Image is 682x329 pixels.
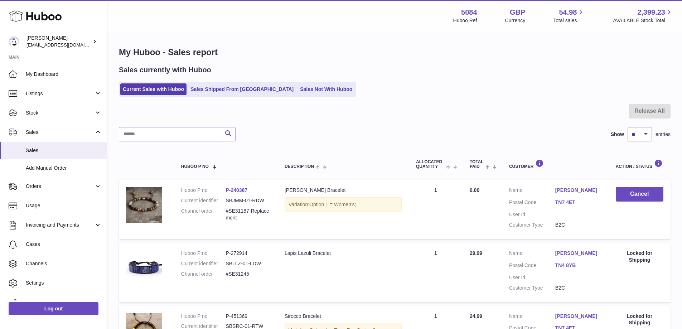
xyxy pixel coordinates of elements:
div: Locked for Shipping [616,313,663,326]
span: ALLOCATED Quantity [416,160,444,169]
a: Current Sales with Huboo [120,83,187,95]
dd: SBLLZ-01-LDW [226,260,270,267]
div: Huboo Ref [453,17,477,24]
a: 54.98 Total sales [553,8,585,24]
dd: SBJMM-01-RDW [226,197,270,204]
td: 1 [409,180,463,239]
div: Currency [505,17,526,24]
a: [PERSON_NAME] [555,250,601,257]
a: 2,399.23 AVAILABLE Stock Total [613,8,673,24]
span: Sales [26,129,94,136]
dt: Customer Type [509,285,555,291]
img: product-image-1459123386.jpg [126,187,162,223]
span: Channels [26,260,102,267]
span: Add Manual Order [26,165,102,171]
span: 0.00 [470,187,479,193]
span: Cases [26,241,102,248]
span: My Dashboard [26,71,102,78]
span: Total paid [470,160,484,169]
a: TN7 4ET [555,199,601,206]
span: Settings [26,280,102,286]
a: Log out [9,302,98,315]
span: Option 1 = Women's; [309,202,356,207]
dd: B2C [555,222,601,228]
dd: B2C [555,285,601,291]
dt: Postal Code [509,199,555,208]
dt: User Id [509,274,555,281]
span: Stock [26,110,94,116]
span: [EMAIL_ADDRESS][DOMAIN_NAME] [26,42,105,48]
div: Action / Status [616,159,663,169]
dt: Huboo P no [181,313,226,320]
dd: #SE31245 [226,271,270,277]
button: Cancel [616,187,663,202]
img: product-image-1411888774.jpg [126,250,162,286]
span: Sales [26,147,102,154]
dd: #SE31187-Replacement [226,208,270,221]
a: P-240387 [226,187,247,193]
div: Customer [509,159,601,169]
dt: Current identifier [181,260,226,267]
label: Show [611,131,624,138]
dt: Current identifier [181,197,226,204]
span: Listings [26,90,94,97]
span: Returns [26,299,102,306]
a: [PERSON_NAME] [555,313,601,320]
span: 54.98 [559,8,577,17]
span: Total sales [553,17,585,24]
a: Sales Not With Huboo [298,83,355,95]
a: TN4 8YB [555,262,601,269]
span: entries [656,131,671,138]
div: Sirocco Bracelet [285,313,402,320]
span: Usage [26,202,102,209]
dt: Channel order [181,271,226,277]
div: [PERSON_NAME] [26,35,91,48]
dt: Huboo P no [181,187,226,194]
dt: Customer Type [509,222,555,228]
span: 24.99 [470,313,482,319]
dt: User Id [509,211,555,218]
div: [PERSON_NAME] Bracelet [285,187,402,194]
h1: My Huboo - Sales report [119,47,671,58]
div: Lapis Lazuli Bracelet [285,250,402,257]
strong: GBP [510,8,525,17]
span: Orders [26,183,94,190]
dt: Name [509,250,555,258]
span: 2,399.23 [637,8,665,17]
dd: P-272914 [226,250,270,257]
td: 1 [409,243,463,302]
dt: Postal Code [509,262,555,271]
div: Locked for Shipping [616,250,663,263]
h2: Sales currently with Huboo [119,65,211,75]
span: Description [285,164,314,169]
strong: 5084 [461,8,477,17]
a: Sales Shipped From [GEOGRAPHIC_DATA] [188,83,296,95]
span: Huboo P no [181,164,209,169]
div: Variation: [285,197,402,212]
span: Invoicing and Payments [26,222,94,228]
dt: Channel order [181,208,226,221]
a: [PERSON_NAME] [555,187,601,194]
dd: P-451369 [226,313,270,320]
span: 29.99 [470,250,482,256]
dt: Name [509,313,555,321]
img: konstantinosmouratidis@hotmail.com [9,36,19,47]
dt: Huboo P no [181,250,226,257]
span: AVAILABLE Stock Total [613,17,673,24]
dt: Name [509,187,555,195]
